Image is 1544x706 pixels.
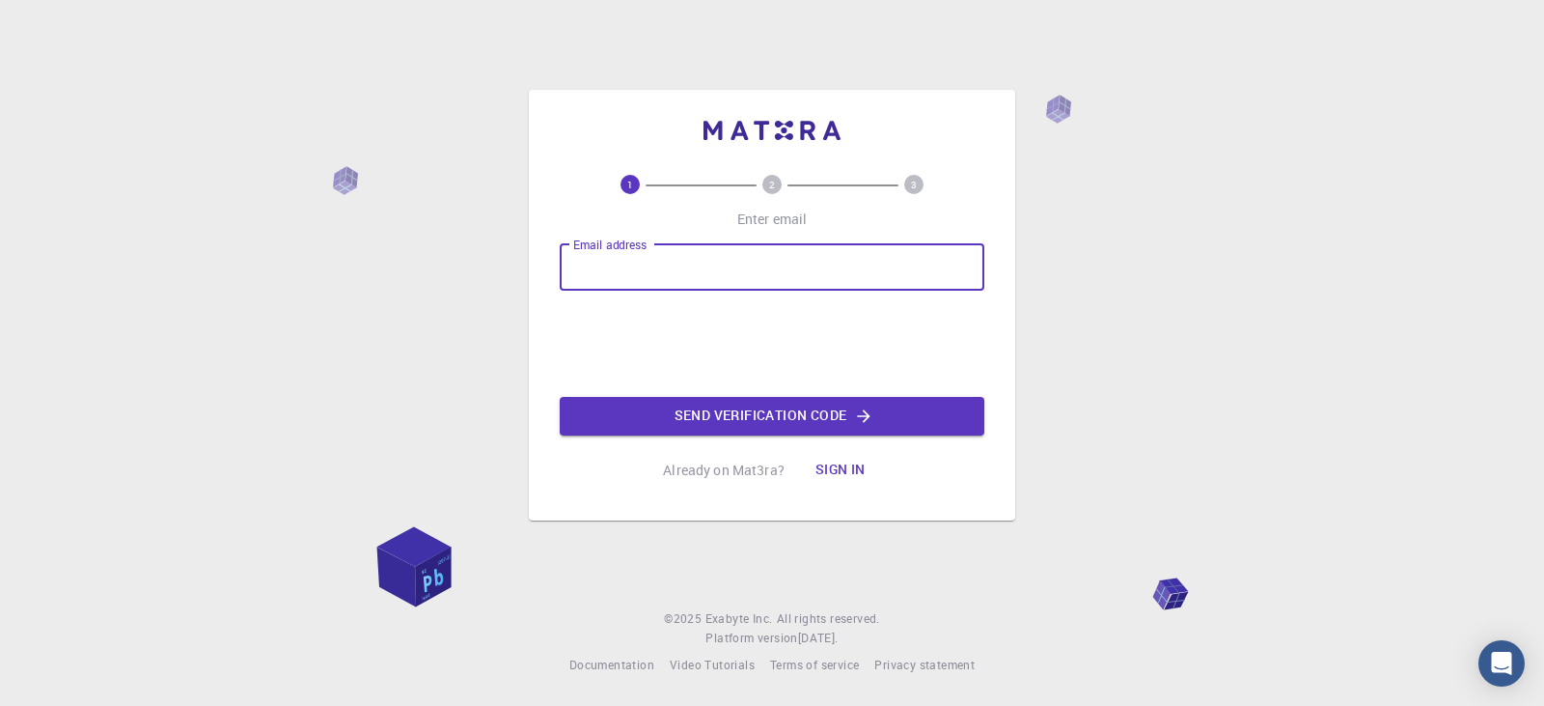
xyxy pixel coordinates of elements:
div: Open Intercom Messenger [1478,640,1525,687]
a: Privacy statement [874,656,975,675]
iframe: reCAPTCHA [625,306,919,381]
a: Video Tutorials [670,656,755,675]
a: [DATE]. [798,629,839,648]
span: Documentation [569,657,654,672]
span: © 2025 [664,609,704,629]
span: Video Tutorials [670,657,755,672]
a: Terms of service [770,656,859,675]
button: Sign in [800,451,881,490]
text: 2 [769,178,775,191]
span: Platform version [705,629,797,648]
span: All rights reserved. [777,609,880,629]
span: Exabyte Inc. [705,610,773,626]
span: Privacy statement [874,657,975,672]
label: Email address [573,237,647,253]
p: Enter email [737,210,808,229]
a: Exabyte Inc. [705,609,773,629]
a: Documentation [569,656,654,675]
span: Terms of service [770,657,859,672]
p: Already on Mat3ra? [663,461,785,480]
text: 1 [627,178,633,191]
text: 3 [911,178,917,191]
span: [DATE] . [798,630,839,645]
button: Send verification code [560,397,984,436]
